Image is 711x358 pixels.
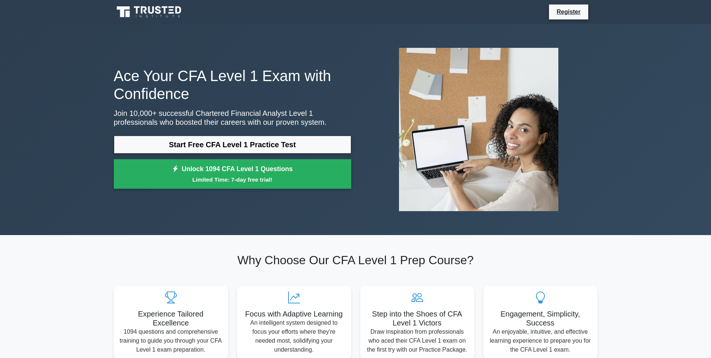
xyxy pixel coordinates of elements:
[114,67,351,103] h1: Ace Your CFA Level 1 Exam with Confidence
[114,109,351,127] p: Join 10,000+ successful Chartered Financial Analyst Level 1 professionals who boosted their caree...
[366,309,468,327] h5: Step into the Shoes of CFA Level 1 Victors
[366,327,468,354] p: Draw inspiration from professionals who aced their CFA Level 1 exam on the first try with our Pra...
[123,175,342,184] small: Limited Time: 7-day free trial!
[552,7,585,16] a: Register
[114,159,351,189] a: Unlock 1094 CFA Level 1 QuestionsLimited Time: 7-day free trial!
[114,253,598,267] h2: Why Choose Our CFA Level 1 Prep Course?
[120,327,222,354] p: 1094 questions and comprehensive training to guide you through your CFA Level 1 exam preparation.
[243,309,345,318] h5: Focus with Adaptive Learning
[120,309,222,327] h5: Experience Tailored Excellence
[489,327,592,354] p: An enjoyable, intuitive, and effective learning experience to prepare you for the CFA Level 1 exam.
[489,309,592,327] h5: Engagement, Simplicity, Success
[114,136,351,154] a: Start Free CFA Level 1 Practice Test
[243,318,345,354] p: An intelligent system designed to focus your efforts where they're needed most, solidifying your ...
